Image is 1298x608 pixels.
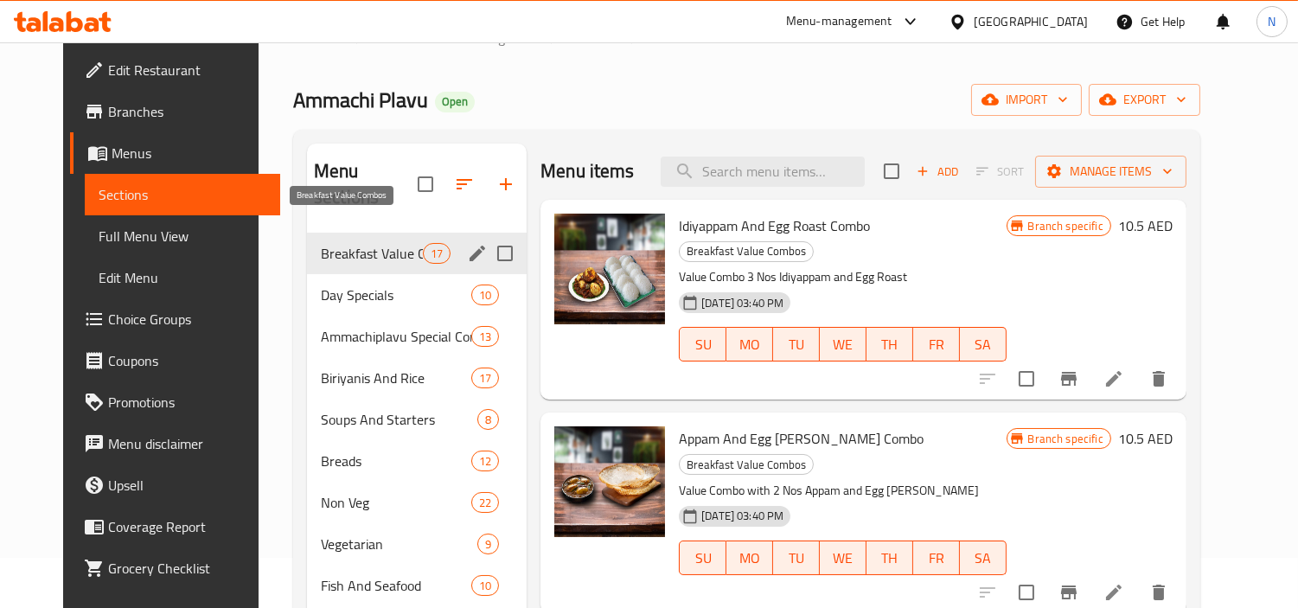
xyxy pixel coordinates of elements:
span: Menus [584,28,623,48]
span: TH [873,332,906,357]
span: Branches [108,101,266,122]
div: items [471,575,499,596]
img: Idiyappam And Egg Roast Combo [554,214,665,324]
span: Sections [643,28,693,48]
button: import [971,84,1082,116]
span: TH [873,546,906,571]
a: Grocery Checklist [70,547,280,589]
div: items [471,368,499,388]
a: Restaurants management [368,27,543,49]
div: Soups And Starters8 [307,399,527,440]
span: 17 [472,370,498,387]
a: Coupons [70,340,280,381]
button: SU [679,327,726,362]
button: FR [913,541,960,575]
span: Biriyanis And Rice [321,368,471,388]
span: Non Veg [321,492,471,513]
a: Edit Menu [85,257,280,298]
a: Upsell [70,464,280,506]
a: Branches [70,91,280,132]
span: 17 [424,246,450,262]
span: FR [920,546,953,571]
a: Menus [563,27,623,49]
li: / [355,28,361,48]
div: items [471,492,499,513]
div: Breakfast Value Combos [679,241,814,262]
div: Open [435,92,475,112]
button: MO [726,327,773,362]
div: Breakfast Value Combos [679,454,814,475]
button: delete [1138,358,1180,400]
div: items [423,243,451,264]
a: Promotions [70,381,280,423]
span: Soups And Starters [321,409,477,430]
span: 12 [472,453,498,470]
div: [GEOGRAPHIC_DATA] [974,12,1088,31]
button: export [1089,84,1200,116]
div: items [471,326,499,347]
span: MO [733,546,766,571]
span: export [1103,89,1186,111]
span: Select section first [965,158,1035,185]
button: SU [679,541,726,575]
div: Fish And Seafood10 [307,565,527,606]
span: Full Menu View [99,226,266,246]
div: Fish And Seafood [321,575,471,596]
span: Breakfast Value Combos [680,455,813,475]
span: 13 [472,329,498,345]
span: Menu disclaimer [108,433,266,454]
span: Branch specific [1021,218,1110,234]
span: SU [687,332,719,357]
span: Select section [873,153,910,189]
span: SA [967,332,1000,357]
span: SA [967,546,1000,571]
li: / [630,28,636,48]
span: Add [914,162,961,182]
div: items [477,409,499,430]
p: Value Combo with 2 Nos Appam and Egg [PERSON_NAME] [679,480,1006,502]
span: Appam And Egg [PERSON_NAME] Combo [679,426,924,451]
div: Biriyanis And Rice17 [307,357,527,399]
span: FR [920,332,953,357]
button: edit [464,240,490,266]
span: Select to update [1008,361,1045,397]
span: [DATE] 03:40 PM [694,295,790,311]
span: Restaurants management [389,28,543,48]
span: Sections [99,184,266,205]
span: WE [827,332,860,357]
h6: 10.5 AED [1118,214,1173,238]
span: Select all sections [407,166,444,202]
span: TU [780,546,813,571]
span: Manage items [1049,161,1173,182]
h6: 10.5 AED [1118,426,1173,451]
button: TH [866,541,913,575]
span: Edit Menu [99,267,266,288]
span: Open [435,94,475,109]
span: import [985,89,1068,111]
a: Choice Groups [70,298,280,340]
span: Coverage Report [108,516,266,537]
span: MO [733,332,766,357]
span: 22 [472,495,498,511]
a: Sections [85,174,280,215]
a: Menus [70,132,280,174]
span: TU [780,332,813,357]
span: 10 [472,578,498,594]
button: Add section [485,163,527,205]
span: SU [687,546,719,571]
span: Day Specials [321,285,471,305]
span: 9 [478,536,498,553]
span: Upsell [108,475,266,496]
div: Ammachiplavu Special Combos13 [307,316,527,357]
a: Edit Restaurant [70,49,280,91]
div: Menu-management [786,11,892,32]
div: Breads12 [307,440,527,482]
button: Branch-specific-item [1048,358,1090,400]
span: Ammachi Plavu [293,80,428,119]
span: Breads [321,451,471,471]
span: [DATE] 03:40 PM [694,508,790,524]
div: Breakfast Value Combos17edit [307,233,527,274]
button: Manage items [1035,156,1186,188]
